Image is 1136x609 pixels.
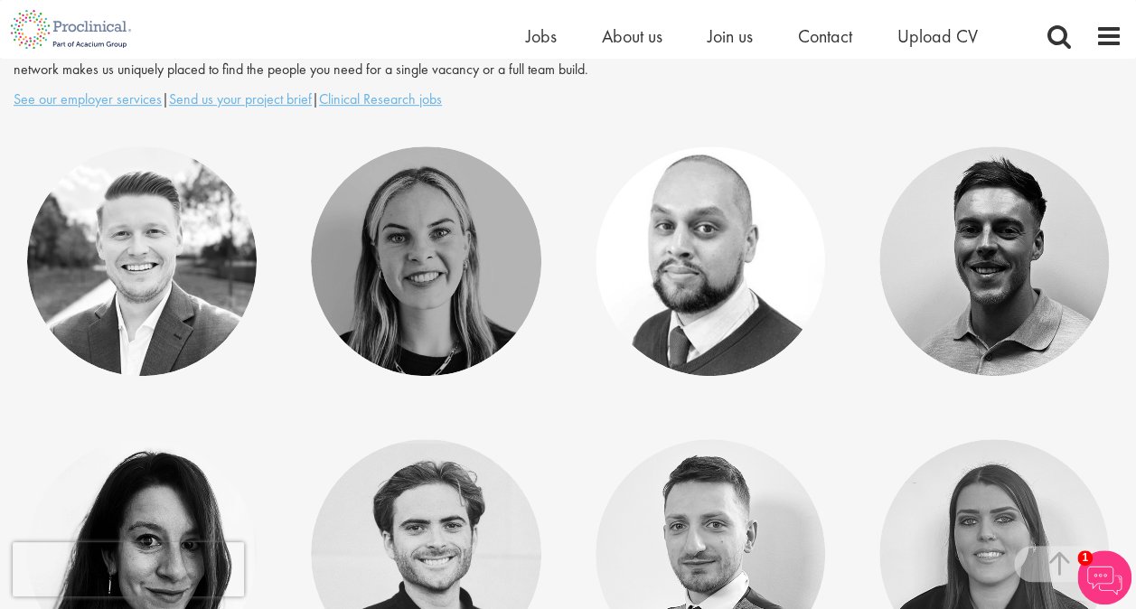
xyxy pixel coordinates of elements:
a: Send us your project brief [169,89,312,108]
a: Jobs [526,24,557,48]
a: Clinical Research jobs [319,89,442,108]
span: 1 [1077,550,1093,566]
p: | | [14,89,1122,110]
a: Join us [708,24,753,48]
a: Contact [798,24,852,48]
a: About us [602,24,662,48]
img: Chatbot [1077,550,1131,604]
a: Upload CV [897,24,978,48]
a: See our employer services [14,89,162,108]
iframe: reCAPTCHA [13,542,244,596]
p: Whether you are looking for a new Regional Director, Project Director, Clinical Project Manager, ... [14,39,1122,80]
